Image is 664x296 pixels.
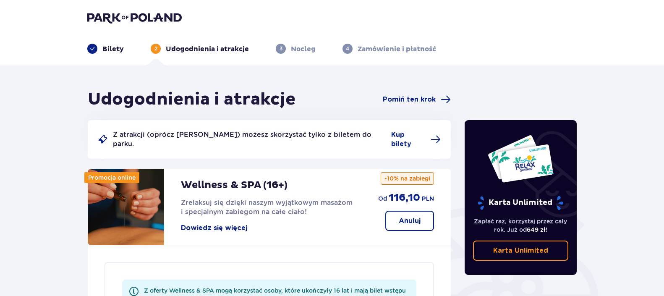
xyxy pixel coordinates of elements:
p: Z atrakcji (oprócz [PERSON_NAME]) możesz skorzystać tylko z biletem do parku. [113,130,386,149]
span: 116,10 [389,191,420,204]
span: 649 zł [527,226,546,233]
span: od [378,194,387,203]
button: Anuluj [385,211,434,231]
p: Udogodnienia i atrakcje [166,45,249,54]
h1: Udogodnienia i atrakcje [88,89,295,110]
div: 2Udogodnienia i atrakcje [151,44,249,54]
p: 2 [154,45,157,52]
div: 4Zamówienie i płatność [342,44,436,54]
div: 3Nocleg [276,44,316,54]
img: attraction [88,169,164,245]
p: Wellness & SPA (16+) [181,179,288,191]
p: -10% na zabiegi [381,172,434,185]
a: Karta Unlimited [473,241,569,261]
span: Zrelaksuj się dzięki naszym wyjątkowym masażom i specjalnym zabiegom na całe ciało! [181,199,353,216]
img: Park of Poland logo [87,12,182,24]
div: Bilety [87,44,124,54]
p: Zapłać raz, korzystaj przez cały rok. Już od ! [473,217,569,234]
p: Karta Unlimited [477,196,564,210]
span: Kup bilety [391,130,426,149]
p: Anuluj [399,216,421,225]
p: 4 [346,45,349,52]
p: Zamówienie i płatność [358,45,436,54]
span: Pomiń ten krok [383,95,436,104]
p: 3 [280,45,282,52]
p: Karta Unlimited [493,246,548,255]
button: Dowiedz się więcej [181,223,247,233]
p: Bilety [102,45,124,54]
img: Dwie karty całoroczne do Suntago z napisem 'UNLIMITED RELAX', na białym tle z tropikalnymi liśćmi... [487,134,554,183]
span: PLN [422,195,434,203]
div: Promocja online [84,172,139,183]
a: Kup bilety [391,130,441,149]
a: Pomiń ten krok [383,94,451,105]
p: Nocleg [291,45,316,54]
